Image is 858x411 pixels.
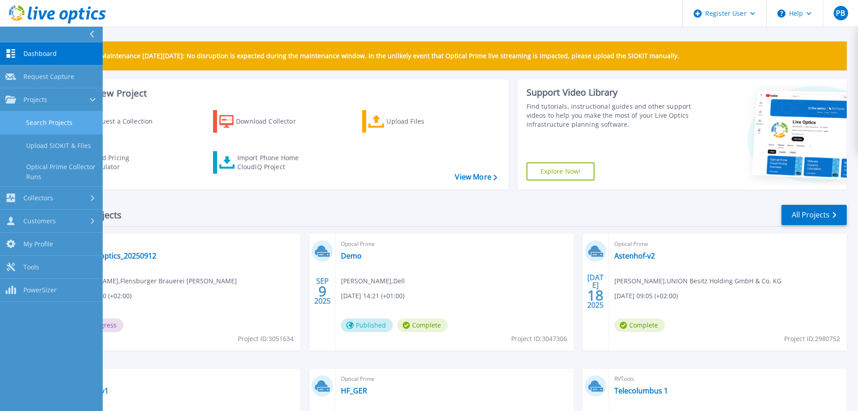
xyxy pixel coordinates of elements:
[236,112,308,130] div: Download Collector
[587,291,604,299] span: 18
[68,239,295,249] span: Optical Prime
[587,275,604,308] div: [DATE] 2025
[527,87,695,98] div: Support Video Library
[341,251,362,260] a: Demo
[23,96,47,104] span: Projects
[614,276,781,286] span: [PERSON_NAME] , UNION Besitz Holding GmbH & Co. KG
[237,153,308,171] div: Import Phone Home CloudIQ Project
[527,162,595,180] a: Explore Now!
[88,153,160,171] div: Cloud Pricing Calculator
[64,110,164,133] a: Request a Collection
[386,112,459,130] div: Upload Files
[67,52,679,60] p: Scheduled Maintenance [DATE][DATE]: No disruption is expected during the maintenance window. In t...
[614,251,655,260] a: Astenhof-v2
[614,374,841,384] span: RVTools
[784,334,840,344] span: Project ID: 2980752
[341,386,367,395] a: HF_GER
[64,88,497,98] h3: Start a New Project
[23,73,74,81] span: Request Capture
[68,374,295,384] span: Optical Prime
[341,319,393,332] span: Published
[68,251,156,260] a: Flens_liveoptics_20250912
[614,319,665,332] span: Complete
[781,205,847,225] a: All Projects
[614,291,678,301] span: [DATE] 09:05 (+02:00)
[362,110,463,133] a: Upload Files
[341,239,568,249] span: Optical Prime
[23,286,57,294] span: PowerSizer
[341,374,568,384] span: Optical Prime
[23,50,57,58] span: Dashboard
[527,102,695,129] div: Find tutorials, instructional guides and other support videos to help you make the most of your L...
[23,194,53,202] span: Collectors
[68,276,237,286] span: [PERSON_NAME] , Flensburger Brauerei [PERSON_NAME]
[64,151,164,174] a: Cloud Pricing Calculator
[23,240,53,248] span: My Profile
[614,386,668,395] a: Telecolumbus 1
[238,334,294,344] span: Project ID: 3051634
[318,287,327,295] span: 9
[23,263,39,271] span: Tools
[511,334,567,344] span: Project ID: 3047306
[213,110,313,133] a: Download Collector
[341,276,405,286] span: [PERSON_NAME] , Dell
[397,319,448,332] span: Complete
[23,217,56,225] span: Customers
[90,112,162,130] div: Request a Collection
[614,239,841,249] span: Optical Prime
[341,291,404,301] span: [DATE] 14:21 (+01:00)
[836,9,845,17] span: PB
[314,275,331,308] div: SEP 2025
[455,173,497,181] a: View More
